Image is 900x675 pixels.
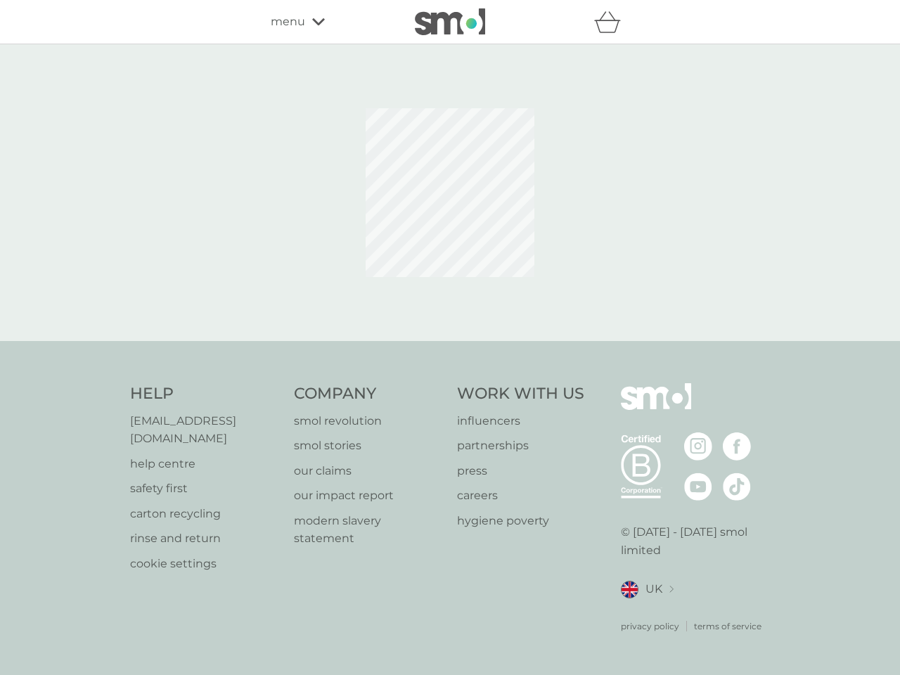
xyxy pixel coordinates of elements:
span: UK [645,580,662,598]
img: select a new location [669,586,674,593]
img: visit the smol Facebook page [723,432,751,461]
a: influencers [457,412,584,430]
a: carton recycling [130,505,280,523]
a: our claims [294,462,444,480]
div: basket [594,8,629,36]
a: rinse and return [130,529,280,548]
a: our impact report [294,487,444,505]
h4: Work With Us [457,383,584,405]
img: UK flag [621,581,638,598]
a: cookie settings [130,555,280,573]
a: smol revolution [294,412,444,430]
h4: Help [130,383,280,405]
img: visit the smol Youtube page [684,472,712,501]
img: visit the smol Tiktok page [723,472,751,501]
h4: Company [294,383,444,405]
span: menu [271,13,305,31]
a: [EMAIL_ADDRESS][DOMAIN_NAME] [130,412,280,448]
a: modern slavery statement [294,512,444,548]
a: help centre [130,455,280,473]
a: privacy policy [621,619,679,633]
a: partnerships [457,437,584,455]
a: press [457,462,584,480]
p: © [DATE] - [DATE] smol limited [621,523,771,559]
a: careers [457,487,584,505]
a: hygiene poverty [457,512,584,530]
a: safety first [130,480,280,498]
img: smol [415,8,485,35]
a: smol stories [294,437,444,455]
img: smol [621,383,691,431]
a: terms of service [694,619,761,633]
img: visit the smol Instagram page [684,432,712,461]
